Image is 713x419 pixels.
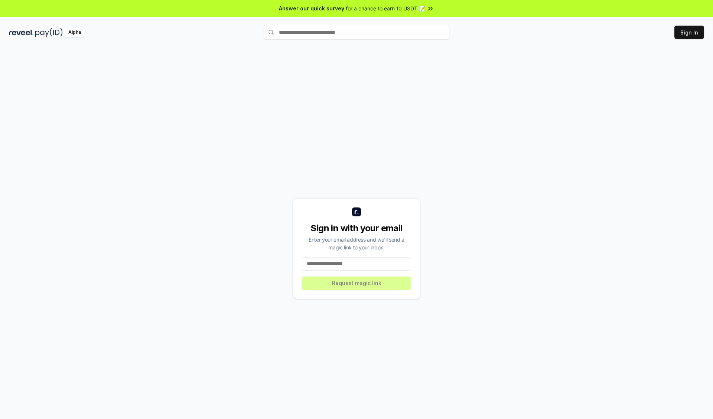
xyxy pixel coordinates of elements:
img: logo_small [352,207,361,216]
div: Enter your email address and we’ll send a magic link to your inbox. [302,236,411,251]
img: reveel_dark [9,28,34,37]
button: Sign In [674,26,704,39]
span: Answer our quick survey [279,4,344,12]
div: Alpha [64,28,85,37]
span: for a chance to earn 10 USDT 📝 [346,4,425,12]
img: pay_id [35,28,63,37]
div: Sign in with your email [302,222,411,234]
